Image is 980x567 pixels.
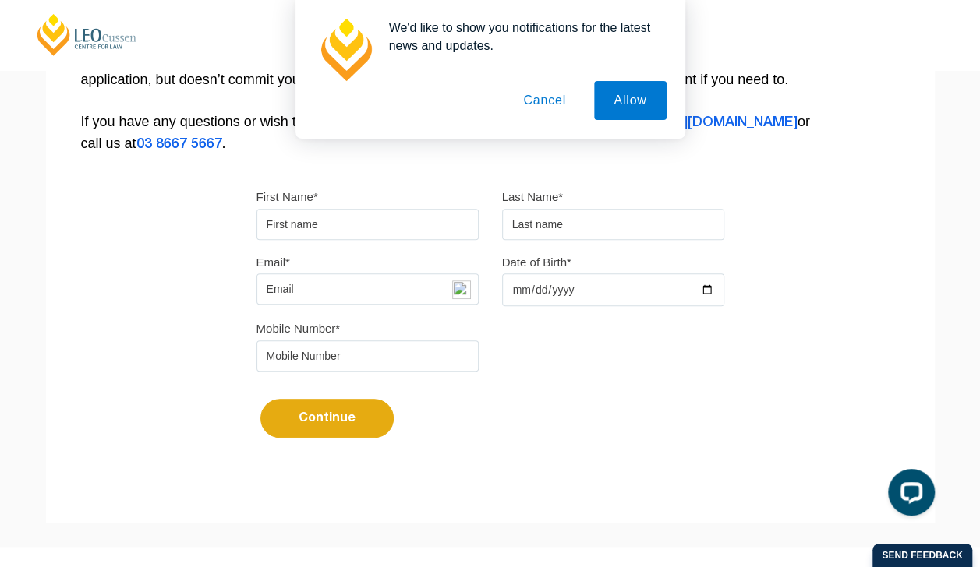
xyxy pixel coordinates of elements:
label: Email* [256,255,290,270]
button: Continue [260,399,394,438]
img: npw-badge-icon-locked.svg [452,280,471,299]
label: Last Name* [502,189,563,205]
button: Allow [594,81,666,120]
a: 03 8667 5667 [136,138,222,150]
label: Mobile Number* [256,321,341,336]
img: notification icon [314,19,377,81]
input: Email [256,273,479,305]
iframe: LiveChat chat widget [876,463,941,528]
input: First name [256,209,479,240]
div: We'd like to show you notifications for the latest news and updates. [377,19,667,55]
label: First Name* [256,189,318,205]
input: Mobile Number [256,340,479,372]
button: Cancel [504,81,586,120]
input: Last name [502,209,724,240]
label: Date of Birth* [502,255,571,270]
